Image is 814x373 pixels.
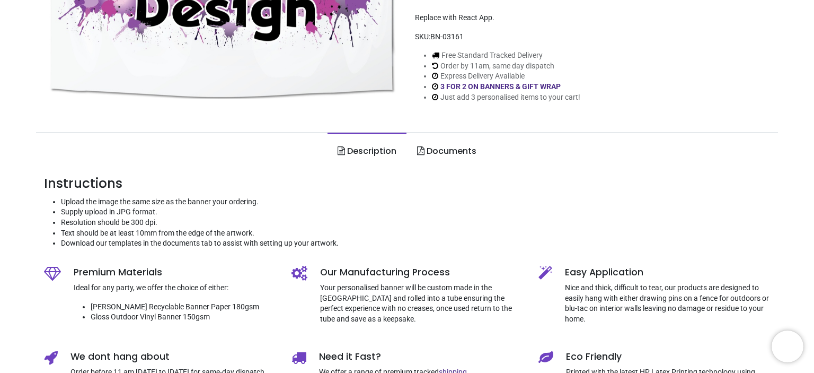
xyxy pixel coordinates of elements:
li: [PERSON_NAME] Recyclable Banner Paper 180gsm [91,302,276,313]
p: Nice and thick, difficult to tear, our products are designed to easily hang with either drawing p... [565,283,770,324]
li: Just add 3 personalised items to your cart! [432,92,580,103]
h5: Easy Application [565,266,770,279]
h5: Our Manufacturing Process [320,266,523,279]
a: Description [328,133,406,170]
h5: Eco Friendly [566,350,770,363]
p: Ideal for any party, we offer the choice of either: [74,283,276,293]
iframe: Brevo live chat [772,331,803,362]
li: Order by 11am, same day dispatch [432,61,580,72]
li: Download our templates in the documents tab to assist with setting up your artwork. [61,238,770,249]
a: 3 FOR 2 ON BANNERS & GIFT WRAP [440,82,561,91]
li: Resolution should be 300 dpi. [61,218,770,228]
h3: Instructions [44,175,770,193]
h5: We dont hang about [70,350,276,363]
a: Documents [406,133,486,170]
li: Free Standard Tracked Delivery [432,50,580,61]
li: Supply upload in JPG format. [61,207,770,218]
p: Your personalised banner will be custom made in the [GEOGRAPHIC_DATA] and rolled into a tube ensu... [320,283,523,324]
li: Express Delivery Available [432,71,580,82]
h5: Need it Fast? [319,350,523,363]
div: Replace with React App. [415,13,770,23]
li: Gloss Outdoor Vinyl Banner 150gsm [91,312,276,323]
li: Upload the image the same size as the banner your ordering. [61,197,770,207]
h5: Premium Materials [74,266,276,279]
li: Text should be at least 10mm from the edge of the artwork. [61,228,770,239]
div: SKU: [415,32,770,42]
span: BN-03161 [430,32,464,41]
